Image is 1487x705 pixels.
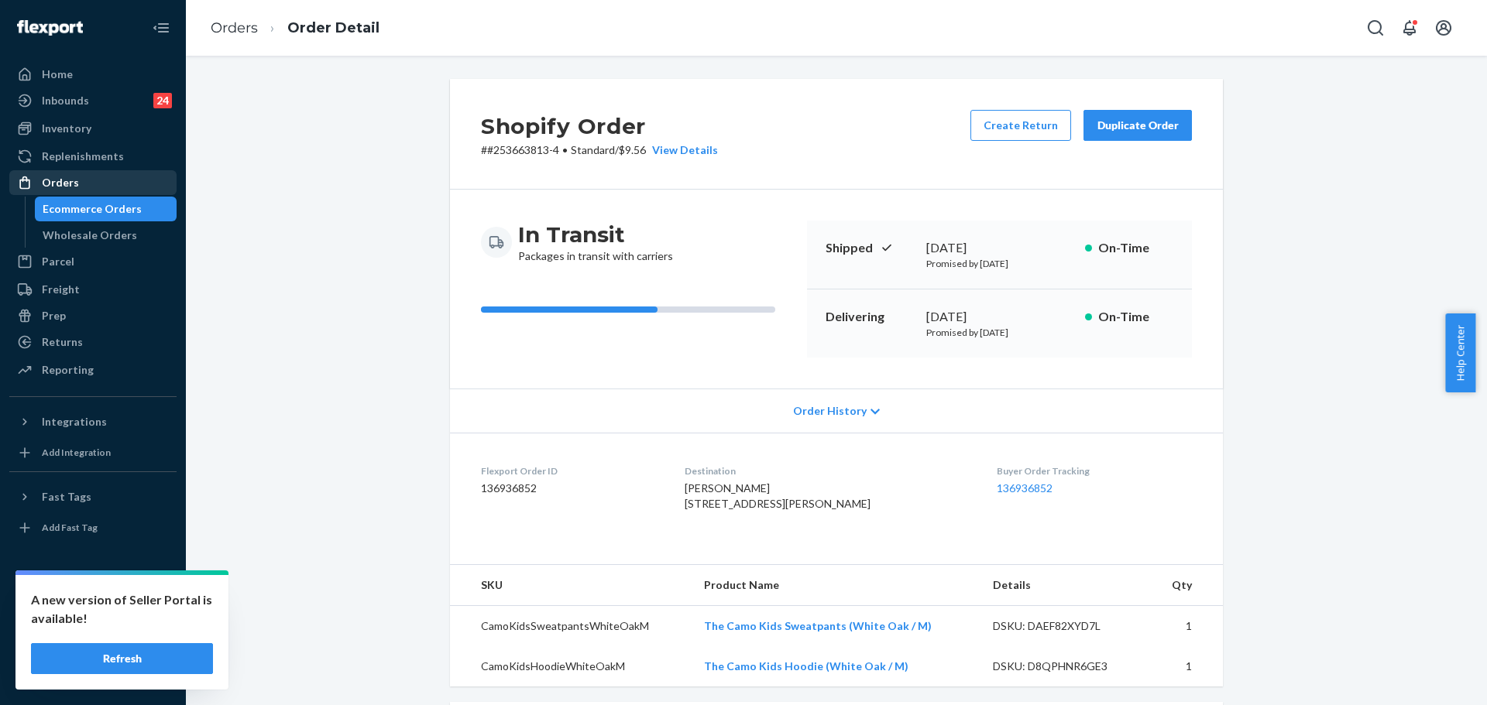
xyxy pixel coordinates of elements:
div: 24 [153,93,172,108]
div: Replenishments [42,149,124,164]
a: Returns [9,330,177,354]
p: Delivering [826,308,914,326]
dd: 136936852 [481,481,660,496]
img: Flexport logo [17,20,83,36]
div: Add Fast Tag [42,521,98,534]
a: Talk to Support [9,609,177,634]
td: CamoKidsSweatpantsWhiteOakM [450,606,692,647]
dt: Flexport Order ID [481,464,660,477]
div: Duplicate Order [1097,118,1179,133]
th: Qty [1150,565,1223,606]
a: Freight [9,277,177,302]
th: Product Name [692,565,980,606]
div: Home [42,67,73,82]
p: Promised by [DATE] [926,326,1073,339]
button: Close Navigation [146,12,177,43]
a: Inventory [9,116,177,141]
a: The Camo Kids Sweatpants (White Oak / M) [704,619,932,632]
span: Standard [571,143,615,156]
div: Returns [42,334,83,350]
button: Help Center [1445,313,1475,392]
ol: breadcrumbs [198,5,392,51]
a: Reporting [9,358,177,382]
a: Add Fast Tag [9,515,177,540]
div: Add Integration [42,446,111,459]
div: Reporting [42,362,94,378]
p: On-Time [1098,239,1173,257]
div: [DATE] [926,239,1073,257]
div: Prep [42,308,66,323]
h3: In Transit [518,221,673,248]
button: Refresh [31,643,213,674]
h2: Shopify Order [481,110,718,142]
div: [DATE] [926,308,1073,326]
div: Ecommerce Orders [43,201,142,217]
div: Inventory [42,121,91,136]
button: View Details [646,142,718,158]
button: Open notifications [1394,12,1425,43]
span: • [562,143,568,156]
td: 1 [1150,646,1223,686]
a: Replenishments [9,144,177,169]
a: Settings [9,583,177,607]
a: 136936852 [997,481,1053,495]
button: Create Return [970,110,1071,141]
a: Home [9,62,177,87]
dt: Destination [685,464,973,477]
p: Shipped [826,239,914,257]
div: Fast Tags [42,489,91,505]
a: Prep [9,303,177,328]
a: Wholesale Orders [35,223,177,248]
th: Details [980,565,1151,606]
button: Fast Tags [9,484,177,509]
a: Orders [9,170,177,195]
a: Add Integration [9,440,177,465]
button: Open Search Box [1360,12,1391,43]
p: # #253663813-4 / $9.56 [481,142,718,158]
div: Wholesale Orders [43,228,137,243]
p: On-Time [1098,308,1173,326]
button: Open account menu [1428,12,1459,43]
a: Help Center [9,635,177,660]
a: Ecommerce Orders [35,197,177,221]
a: The Camo Kids Hoodie (White Oak / M) [704,659,908,672]
button: Integrations [9,409,177,434]
div: DSKU: D8QPHNR6GE3 [993,659,1138,674]
div: Inbounds [42,93,89,108]
button: Give Feedback [9,662,177,686]
span: Order History [793,403,867,419]
p: Promised by [DATE] [926,257,1073,270]
div: Parcel [42,254,74,269]
span: [PERSON_NAME] [STREET_ADDRESS][PERSON_NAME] [685,481,871,510]
div: Freight [42,282,80,297]
th: SKU [450,565,692,606]
div: Packages in transit with carriers [518,221,673,264]
p: A new version of Seller Portal is available! [31,590,213,628]
td: 1 [1150,606,1223,647]
a: Orders [211,19,258,36]
a: Inbounds24 [9,88,177,113]
td: CamoKidsHoodieWhiteOakM [450,646,692,686]
div: DSKU: DAEF82XYD7L [993,618,1138,634]
button: Duplicate Order [1083,110,1192,141]
div: Orders [42,175,79,190]
div: Integrations [42,414,107,430]
a: Parcel [9,249,177,274]
a: Order Detail [287,19,379,36]
dt: Buyer Order Tracking [997,464,1192,477]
